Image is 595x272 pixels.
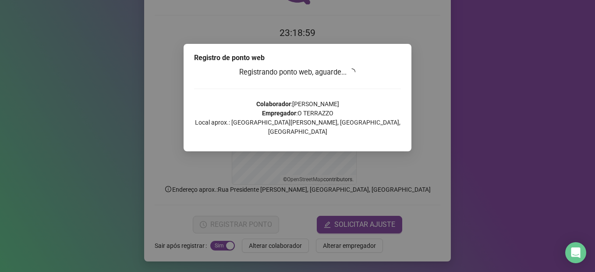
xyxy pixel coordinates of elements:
span: loading [348,68,356,76]
div: Open Intercom Messenger [565,242,586,263]
h3: Registrando ponto web, aguarde... [194,67,401,78]
strong: Empregador [262,110,296,117]
div: Registro de ponto web [194,53,401,63]
p: : [PERSON_NAME] : O TERRAZZO Local aprox.: [GEOGRAPHIC_DATA][PERSON_NAME], [GEOGRAPHIC_DATA], [GE... [194,100,401,136]
strong: Colaborador [256,100,291,107]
